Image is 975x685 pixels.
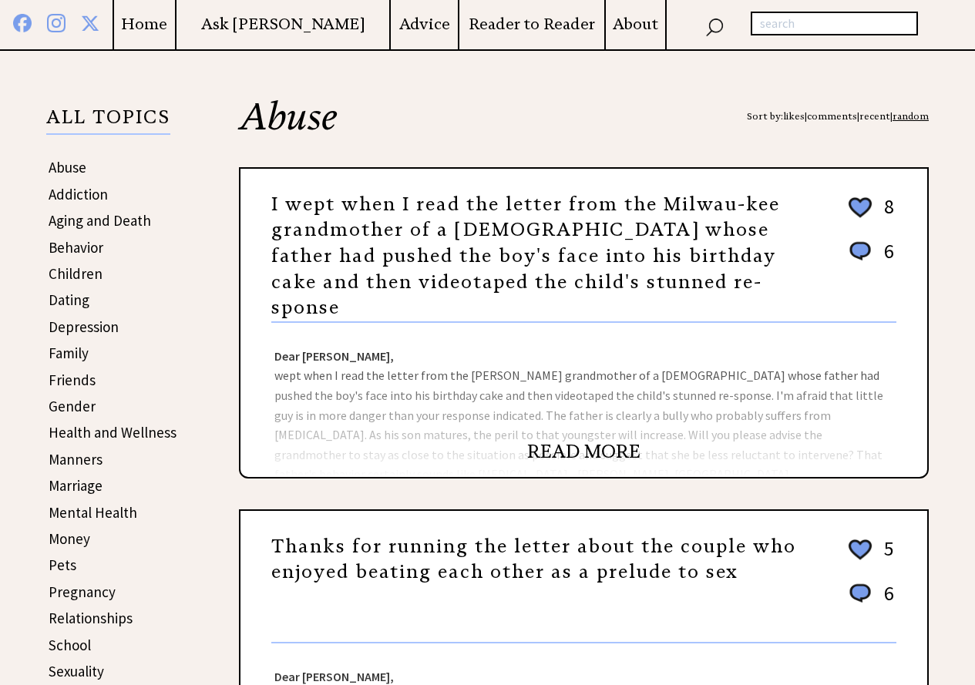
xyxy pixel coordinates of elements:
[846,239,874,264] img: message_round%201.png
[846,194,874,221] img: heart_outline%202.png
[876,193,895,237] td: 8
[49,529,90,548] a: Money
[846,536,874,563] img: heart_outline%202.png
[876,580,895,621] td: 6
[859,110,890,122] a: recent
[747,98,929,135] div: Sort by: | | |
[893,110,929,122] a: random
[783,110,805,122] a: likes
[846,581,874,606] img: message_round%201.png
[606,15,665,34] a: About
[177,15,390,34] a: Ask [PERSON_NAME]
[876,238,895,279] td: 6
[239,98,929,167] h2: Abuse
[271,193,780,319] a: I wept when I read the letter from the Milwau-kee grandmother of a [DEMOGRAPHIC_DATA] whose fathe...
[49,264,103,283] a: Children
[876,536,895,579] td: 5
[705,15,724,37] img: search_nav.png
[49,636,91,654] a: School
[49,476,103,495] a: Marriage
[81,12,99,32] img: x%20blue.png
[49,238,103,257] a: Behavior
[807,110,857,122] a: comments
[49,609,133,627] a: Relationships
[49,211,151,230] a: Aging and Death
[274,669,394,684] strong: Dear [PERSON_NAME],
[49,317,119,336] a: Depression
[47,11,66,32] img: instagram%20blue.png
[49,290,89,309] a: Dating
[391,15,458,34] a: Advice
[49,503,137,522] a: Mental Health
[114,15,175,34] a: Home
[271,535,796,584] a: Thanks for running the letter about the couple who enjoyed beating each other as a prelude to sex
[49,583,116,601] a: Pregnancy
[49,662,104,680] a: Sexuality
[274,348,394,364] strong: Dear [PERSON_NAME],
[13,11,32,32] img: facebook%20blue.png
[751,12,918,36] input: search
[49,371,96,389] a: Friends
[49,556,76,574] a: Pets
[240,323,927,477] div: wept when I read the letter from the [PERSON_NAME] grandmother of a [DEMOGRAPHIC_DATA] whose fath...
[49,185,108,203] a: Addiction
[49,450,103,468] a: Manners
[49,158,86,176] a: Abuse
[49,344,89,362] a: Family
[459,15,604,34] a: Reader to Reader
[46,109,170,135] p: ALL TOPICS
[49,397,96,415] a: Gender
[527,440,640,463] a: READ MORE
[49,423,177,442] a: Health and Wellness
